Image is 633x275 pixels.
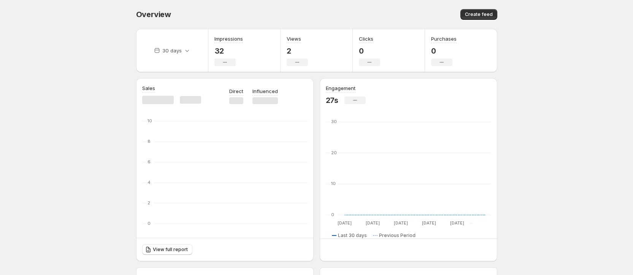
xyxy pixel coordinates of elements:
text: 2 [148,200,150,205]
p: Direct [229,87,243,95]
span: Overview [136,10,171,19]
text: 20 [331,150,337,155]
span: Create feed [465,11,493,17]
text: [DATE] [422,220,436,226]
h3: Purchases [431,35,457,43]
text: 10 [148,118,152,123]
text: 8 [148,139,151,144]
text: [DATE] [337,220,351,226]
p: 30 days [162,47,182,54]
text: [DATE] [393,220,408,226]
text: 4 [148,180,151,185]
text: 30 [331,119,337,124]
text: 10 [331,181,336,186]
span: View full report [153,247,188,253]
p: 0 [431,46,457,55]
h3: Views [287,35,301,43]
h3: Impressions [214,35,243,43]
text: [DATE] [365,220,379,226]
button: Create feed [460,9,497,20]
p: 0 [359,46,380,55]
p: Influenced [252,87,278,95]
h3: Clicks [359,35,373,43]
a: View full report [142,244,192,255]
text: 0 [148,221,151,226]
p: 27s [326,96,338,105]
h3: Engagement [326,84,355,92]
text: [DATE] [450,220,464,226]
span: Previous Period [379,232,416,239]
text: 6 [148,159,151,164]
p: 32 [214,46,243,55]
p: 2 [287,46,308,55]
h3: Sales [142,84,155,92]
text: 0 [331,212,334,217]
span: Last 30 days [338,232,367,239]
